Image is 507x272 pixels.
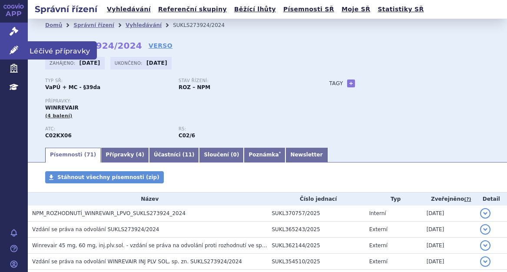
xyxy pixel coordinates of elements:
[329,78,343,89] h3: Tagy
[149,148,199,163] a: Účastníci (11)
[138,152,142,158] span: 4
[45,105,79,111] span: WINREVAIR
[57,174,159,180] span: Stáhnout všechny písemnosti (zip)
[375,3,426,15] a: Statistiky SŘ
[480,208,490,219] button: detail
[232,3,278,15] a: Běžící lhůty
[45,133,72,139] strong: SOTATERCEPT
[268,206,365,222] td: SUKL370757/2025
[422,192,476,206] th: Zveřejněno
[50,60,77,66] span: Zahájeno:
[339,3,373,15] a: Moje SŘ
[476,192,507,206] th: Detail
[480,240,490,251] button: detail
[369,259,388,265] span: Externí
[80,60,100,66] strong: [DATE]
[179,84,210,90] strong: ROZ – NPM
[244,148,285,163] a: Poznámka*
[32,226,159,232] span: Vzdání se práva na odvolání SUKLS273924/2024
[480,256,490,267] button: detail
[173,19,236,32] li: SUKLS273924/2024
[45,40,142,51] strong: SUKLS273924/2024
[179,126,303,132] p: RS:
[126,22,162,28] a: Vyhledávání
[73,22,114,28] a: Správní řízení
[45,84,100,90] strong: VaPÚ + MC - §39da
[179,78,303,83] p: Stav řízení:
[464,196,471,202] abbr: (?)
[233,152,237,158] span: 0
[268,254,365,270] td: SUKL354510/2025
[422,238,476,254] td: [DATE]
[369,226,388,232] span: Externí
[45,148,101,163] a: Písemnosti (71)
[28,3,104,15] h2: Správní řízení
[32,210,186,216] span: NPM_ROZHODNUTÍ_WINREVAIR_LPVO_SUKLS273924_2024
[32,259,242,265] span: Vzdání se práva na odvolání WINREVAIR INJ PLV SOL, sp. zn. SUKLS273924/2024
[45,99,312,104] p: Přípravky:
[101,148,149,163] a: Přípravky (4)
[45,22,62,28] a: Domů
[285,148,327,163] a: Newsletter
[45,78,170,83] p: Typ SŘ:
[422,222,476,238] td: [DATE]
[179,133,195,139] strong: sotatercept
[156,3,229,15] a: Referenční skupiny
[281,3,337,15] a: Písemnosti SŘ
[45,113,73,119] span: (4 balení)
[268,238,365,254] td: SUKL362144/2025
[347,80,355,87] a: +
[146,60,167,66] strong: [DATE]
[45,171,164,183] a: Stáhnout všechny písemnosti (zip)
[199,148,244,163] a: Sloučení (0)
[86,152,94,158] span: 71
[104,3,153,15] a: Vyhledávání
[115,60,144,66] span: Ukončeno:
[365,192,422,206] th: Typ
[422,206,476,222] td: [DATE]
[28,41,97,60] span: Léčivé přípravky
[149,41,172,50] a: VERSO
[268,222,365,238] td: SUKL365243/2025
[268,192,365,206] th: Číslo jednací
[185,152,192,158] span: 11
[369,242,388,249] span: Externí
[422,254,476,270] td: [DATE]
[480,224,490,235] button: detail
[32,242,349,249] span: Winrevair 45 mg, 60 mg, inj.plv.sol. - vzdání se práva na odvolání proti rozhodnutí ve správním ř...
[369,210,386,216] span: Interní
[45,126,170,132] p: ATC:
[28,192,268,206] th: Název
